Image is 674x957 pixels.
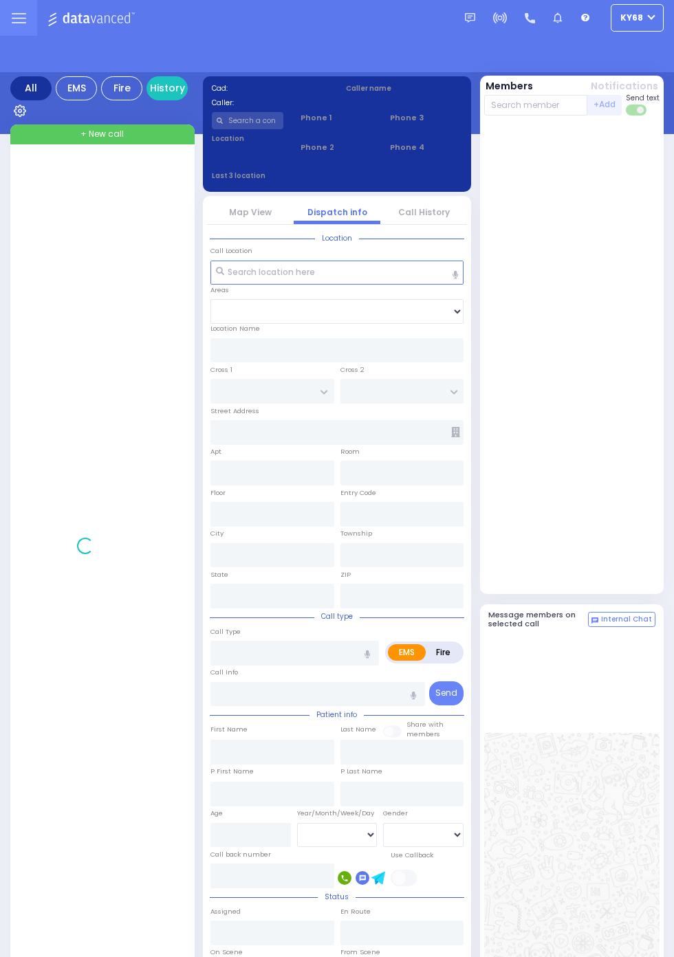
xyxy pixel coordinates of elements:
[301,142,373,153] span: Phone 2
[591,617,598,624] img: comment-alt.png
[486,79,533,93] button: Members
[484,95,588,115] input: Search member
[212,112,284,129] input: Search a contact
[318,892,356,902] span: Status
[146,76,188,100] a: History
[340,767,382,776] label: P Last Name
[210,324,260,333] label: Location Name
[301,112,373,124] span: Phone 1
[406,720,444,729] small: Share with
[620,12,643,24] span: ky68
[340,447,360,456] label: Room
[210,406,259,416] label: Street Address
[601,615,652,624] span: Internal Chat
[210,447,221,456] label: Apt
[309,709,364,720] span: Patient info
[210,808,223,818] label: Age
[340,570,351,580] label: ZIP
[229,206,272,218] a: Map View
[383,808,408,818] label: Gender
[212,83,329,93] label: Cad:
[210,365,232,375] label: Cross 1
[212,133,284,144] label: Location
[398,206,450,218] a: Call History
[425,644,461,661] label: Fire
[340,725,376,734] label: Last Name
[588,612,655,627] button: Internal Chat
[56,76,97,100] div: EMS
[390,142,462,153] span: Phone 4
[210,725,248,734] label: First Name
[406,729,440,738] span: members
[315,233,359,243] span: Location
[340,907,371,916] label: En Route
[210,850,271,859] label: Call back number
[210,668,238,677] label: Call Info
[101,76,142,100] div: Fire
[210,947,243,957] label: On Scene
[212,170,338,181] label: Last 3 location
[210,529,224,538] label: City
[212,98,329,108] label: Caller:
[465,13,475,23] img: message.svg
[391,850,433,860] label: Use Callback
[340,947,380,957] label: From Scene
[340,365,365,375] label: Cross 2
[488,610,589,628] h5: Message members on selected call
[390,112,462,124] span: Phone 3
[210,285,229,295] label: Areas
[429,681,464,705] button: Send
[307,206,367,218] a: Dispatch info
[47,10,139,27] img: Logo
[80,128,124,140] span: + New call
[388,644,426,661] label: EMS
[210,570,228,580] label: State
[314,611,360,621] span: Call type
[626,103,648,117] label: Turn off text
[210,907,241,916] label: Assigned
[10,76,52,100] div: All
[611,4,664,32] button: ky68
[210,246,252,256] label: Call Location
[340,529,372,538] label: Township
[346,83,463,93] label: Caller name
[210,767,254,776] label: P First Name
[210,627,241,637] label: Call Type
[591,79,658,93] button: Notifications
[340,488,376,498] label: Entry Code
[210,261,464,285] input: Search location here
[451,427,460,437] span: Other building occupants
[626,93,660,103] span: Send text
[297,808,378,818] div: Year/Month/Week/Day
[210,488,226,498] label: Floor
